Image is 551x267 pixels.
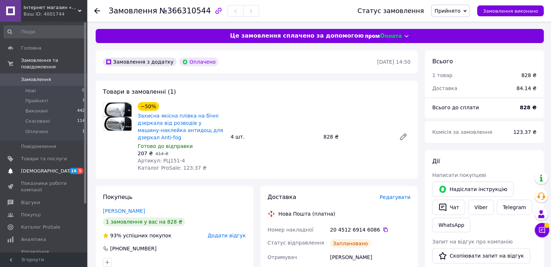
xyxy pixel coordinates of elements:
[432,72,452,78] span: 1 товар
[138,151,153,156] span: 207 ₴
[520,105,537,110] b: 828 ₴
[138,158,185,164] span: Артикул: РЦ151-4
[24,4,78,11] span: Інтернет магазин «Tehnos» 🛒 Найкращі ціни! 💯 Швидка відправка! 🚀
[432,85,457,91] span: Доставка
[535,223,549,237] button: Чат з покупцем
[4,25,85,38] input: Пошук
[432,218,470,232] a: WhatsApp
[432,248,530,263] button: Скопіювати запит на відгук
[358,7,424,14] div: Статус замовлення
[330,239,371,248] div: Заплановано
[432,105,479,110] span: Всього до сплати
[21,199,40,206] span: Відгуки
[138,102,159,111] div: −50%
[497,200,532,215] a: Telegram
[21,76,51,83] span: Замовлення
[25,108,48,114] span: Виконані
[377,59,410,65] time: [DATE] 14:50
[138,165,206,171] span: Каталог ProSale: 123.37 ₴
[268,240,324,246] span: Статус відправлення
[521,72,537,79] div: 828 ₴
[69,168,78,174] span: 16
[179,58,218,66] div: Оплачено
[103,194,133,200] span: Покупець
[268,227,314,233] span: Номер накладної
[468,200,493,215] a: Viber
[268,254,297,260] span: Отримувач
[103,88,176,95] span: Товари в замовленні (1)
[277,210,337,217] div: Нова Пошта (платна)
[21,236,46,243] span: Аналітика
[434,8,460,14] span: Прийнято
[25,118,50,124] span: Скасовані
[432,239,513,245] span: Запит на відгук про компанію
[77,108,85,114] span: 442
[380,194,410,200] span: Редагувати
[138,113,223,140] a: Захисна якісна плівка на бічні дзеркала від розводів у машину-наклейка антидощ для дзеркал Anti-fog
[512,80,541,96] div: 84.14 ₴
[155,151,168,156] span: 414 ₴
[94,7,100,14] div: Повернутися назад
[21,168,75,174] span: [DEMOGRAPHIC_DATA]
[109,245,157,252] div: [PHONE_NUMBER]
[82,128,85,135] span: 1
[21,180,67,193] span: Показники роботи компанії
[103,58,176,66] div: Замовлення з додатку
[109,7,157,15] span: Замовлення
[483,8,538,14] span: Замовлення виконано
[103,208,145,214] a: [PERSON_NAME]
[103,232,171,239] div: успішних покупок
[396,130,410,144] a: Редагувати
[103,217,185,226] div: 1 замовлення у вас на 828 ₴
[432,182,513,197] button: Надіслати інструкцію
[268,194,296,200] span: Доставка
[208,233,246,238] span: Додати відгук
[25,128,48,135] span: Оплачені
[82,98,85,104] span: 7
[432,58,453,65] span: Всього
[432,129,492,135] span: Комісія за замовлення
[432,158,440,165] span: Дії
[24,11,87,17] div: Ваш ID: 4001744
[21,212,41,218] span: Покупці
[21,143,56,150] span: Повідомлення
[432,200,465,215] button: Чат
[321,132,393,142] div: 828 ₴
[329,251,412,264] div: [PERSON_NAME]
[230,32,364,40] span: Це замовлення сплачено за допомогою
[432,172,486,178] span: Написати покупцеві
[25,98,48,104] span: Прийняті
[77,118,85,124] span: 114
[21,57,87,70] span: Замовлення та повідомлення
[82,88,85,94] span: 0
[228,132,320,142] div: 4 шт.
[330,226,410,233] div: 20 4512 6914 6086
[78,168,83,174] span: 5
[21,156,67,162] span: Товари та послуги
[513,129,537,135] span: 123.37 ₴
[159,7,211,15] span: №366310544
[21,249,67,262] span: Управління сайтом
[103,102,131,131] img: Захисна якісна плівка на бічні дзеркала від розводів у машину-наклейка антидощ для дзеркал Anti-fog
[25,88,36,94] span: Нові
[138,143,193,149] span: Готово до відправки
[110,233,121,238] span: 93%
[21,224,60,230] span: Каталог ProSale
[477,5,544,16] button: Замовлення виконано
[21,45,41,51] span: Головна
